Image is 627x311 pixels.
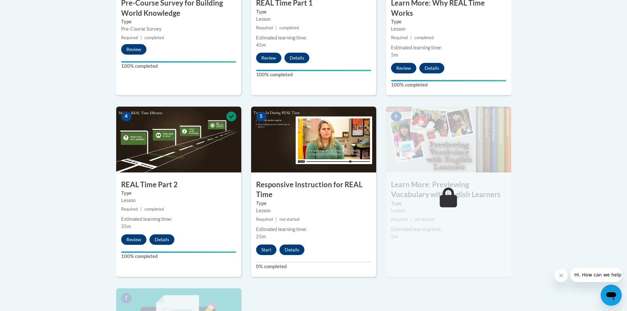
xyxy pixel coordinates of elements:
div: Estimated learning time: [391,226,506,233]
span: completed [414,35,434,40]
div: Your progress [121,61,236,63]
span: | [275,217,277,222]
span: Hi. How can we help? [4,5,53,10]
div: Estimated learning time: [256,34,371,41]
span: Required [121,207,138,212]
div: Lesson [391,25,506,33]
span: 5m [391,234,398,239]
div: Pre-Course Survey [121,25,236,33]
button: Review [121,234,146,245]
div: Estimated learning time: [256,226,371,233]
label: 0% completed [256,263,371,270]
span: | [141,35,142,40]
span: Required [391,35,408,40]
label: 100% completed [391,81,506,89]
h3: REAL Time Part 2 [116,180,241,190]
iframe: Message from company [570,268,622,282]
iframe: Close message [555,269,568,282]
span: | [410,35,412,40]
div: Estimated learning time: [391,44,506,51]
span: Required [121,35,138,40]
label: Type [391,18,506,25]
span: Required [256,217,273,222]
button: Details [284,53,309,63]
button: Details [419,63,444,73]
button: Review [256,53,281,63]
span: 5 [256,112,267,121]
span: | [141,207,142,212]
span: Required [256,25,273,30]
label: Type [121,190,236,197]
span: 45m [256,42,266,48]
img: Course Image [251,107,376,172]
div: Your progress [256,70,371,71]
div: Lesson [121,197,236,204]
img: Course Image [386,107,511,172]
div: Estimated learning time: [121,216,236,223]
span: 5m [391,52,398,58]
span: 7 [121,293,132,303]
label: Type [256,200,371,207]
span: completed [279,25,299,30]
span: 6 [391,112,402,121]
div: Your progress [391,80,506,81]
h3: Learn More: Previewing Vocabulary with English Learners [386,180,511,200]
button: Details [279,245,304,255]
button: Review [121,44,146,55]
label: 100% completed [256,71,371,78]
div: Your progress [121,251,236,253]
label: Type [121,18,236,25]
label: 100% completed [121,63,236,70]
div: Lesson [256,15,371,23]
img: Course Image [116,107,241,172]
span: Required [391,217,408,222]
span: | [410,217,412,222]
iframe: Button to launch messaging window [601,285,622,306]
span: completed [144,207,164,212]
div: Lesson [256,207,371,214]
label: Type [256,8,371,15]
label: Type [391,200,506,207]
button: Details [149,234,174,245]
span: 25m [256,234,266,239]
span: | [275,25,277,30]
span: 4 [121,112,132,121]
button: Start [256,245,276,255]
label: 100% completed [121,253,236,260]
button: Review [391,63,416,73]
span: not started [279,217,300,222]
span: not started [414,217,434,222]
div: Lesson [391,207,506,214]
h3: Responsive Instruction for REAL Time [251,180,376,200]
span: completed [144,35,164,40]
span: 35m [121,223,131,229]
